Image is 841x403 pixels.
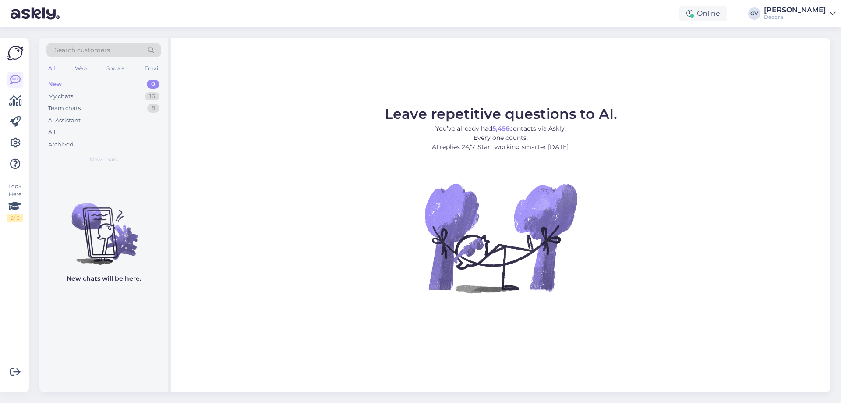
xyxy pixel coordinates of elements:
div: AI Assistant [48,116,81,125]
div: 2 / 3 [7,214,23,222]
div: Look Here [7,182,23,222]
a: [PERSON_NAME]Decora [764,7,836,21]
div: New [48,80,62,89]
img: Askly Logo [7,45,24,61]
div: Email [143,63,161,74]
div: All [46,63,57,74]
div: [PERSON_NAME] [764,7,826,14]
div: Team chats [48,104,81,113]
div: My chats [48,92,73,101]
div: All [48,128,56,137]
span: Search customers [54,46,110,55]
div: Archived [48,140,74,149]
div: Web [73,63,88,74]
div: Decora [764,14,826,21]
div: Socials [105,63,126,74]
span: New chats [90,156,118,164]
div: Online [679,6,727,21]
div: 0 [147,80,159,89]
img: No chats [39,187,168,266]
img: No Chat active [422,159,580,317]
p: New chats will be here. [67,274,141,283]
span: Leave repetitive questions to AI. [385,105,617,122]
div: 8 [147,104,159,113]
b: 5,456 [492,125,509,132]
p: You’ve already had contacts via Askly. Every one counts. AI replies 24/7. Start working smarter [... [385,124,617,152]
div: 16 [145,92,159,101]
div: GV [748,7,760,20]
